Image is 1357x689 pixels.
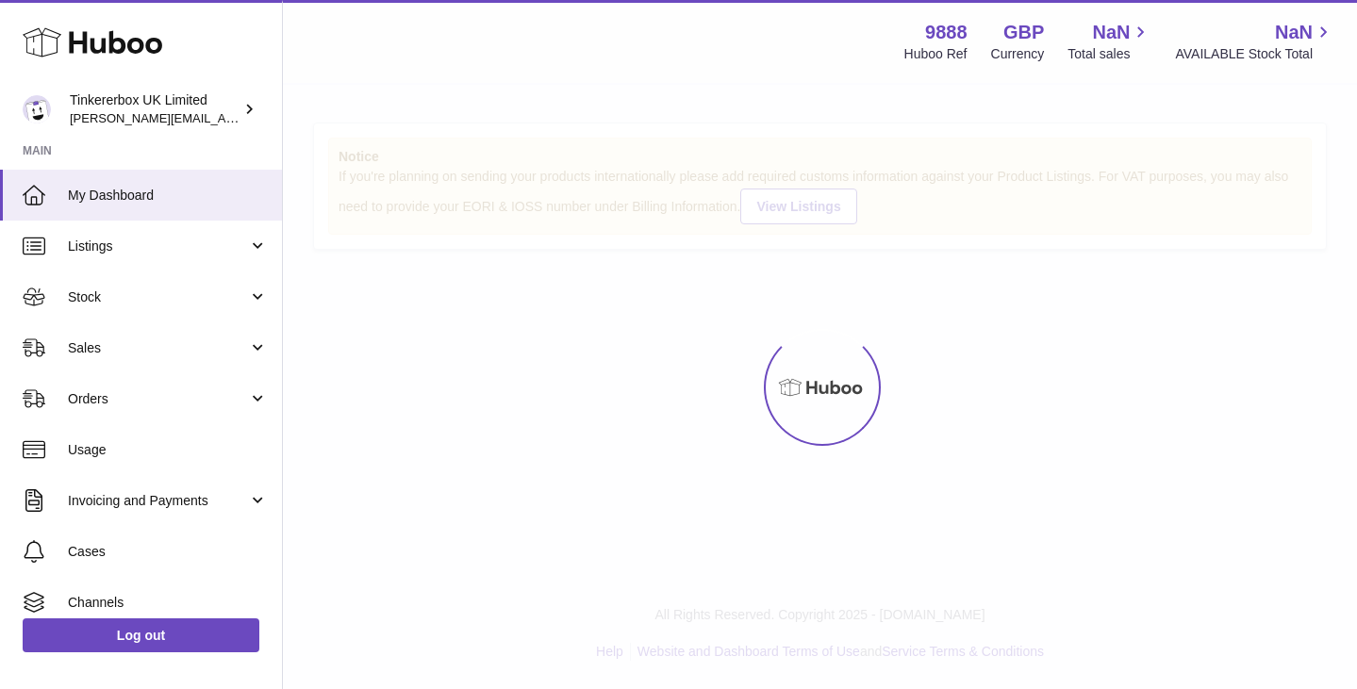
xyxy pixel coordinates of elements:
span: Total sales [1067,45,1151,63]
div: Huboo Ref [904,45,968,63]
span: Orders [68,390,248,408]
span: Sales [68,339,248,357]
span: NaN [1092,20,1130,45]
strong: 9888 [925,20,968,45]
a: NaN AVAILABLE Stock Total [1175,20,1334,63]
span: AVAILABLE Stock Total [1175,45,1334,63]
a: NaN Total sales [1067,20,1151,63]
span: Listings [68,238,248,255]
div: Tinkererbox UK Limited [70,91,240,127]
span: [PERSON_NAME][EMAIL_ADDRESS][PERSON_NAME][DOMAIN_NAME] [70,110,479,125]
span: Channels [68,594,268,612]
strong: GBP [1003,20,1044,45]
span: Cases [68,543,268,561]
span: My Dashboard [68,187,268,205]
span: Invoicing and Payments [68,492,248,510]
span: NaN [1275,20,1313,45]
div: Currency [991,45,1045,63]
span: Stock [68,288,248,306]
img: stephen.chan@tinkererbox.co.uk [23,95,51,123]
a: Log out [23,618,259,652]
span: Usage [68,441,268,459]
